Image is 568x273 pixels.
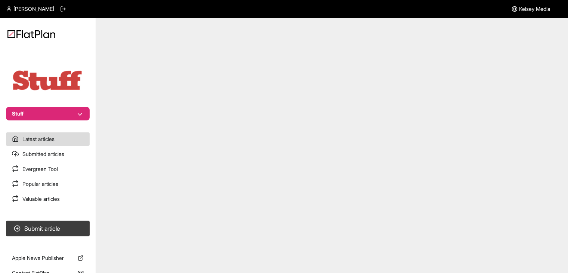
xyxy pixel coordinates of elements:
span: Kelsey Media [519,5,550,13]
img: Logo [7,30,55,38]
a: Submitted articles [6,147,90,161]
img: Publication Logo [10,69,85,92]
a: [PERSON_NAME] [6,5,54,13]
button: Stuff [6,107,90,120]
a: Latest articles [6,132,90,146]
button: Submit article [6,221,90,236]
a: Apple News Publisher [6,251,90,265]
a: Valuable articles [6,192,90,206]
a: Evergreen Tool [6,162,90,176]
a: Popular articles [6,177,90,191]
span: [PERSON_NAME] [13,5,54,13]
